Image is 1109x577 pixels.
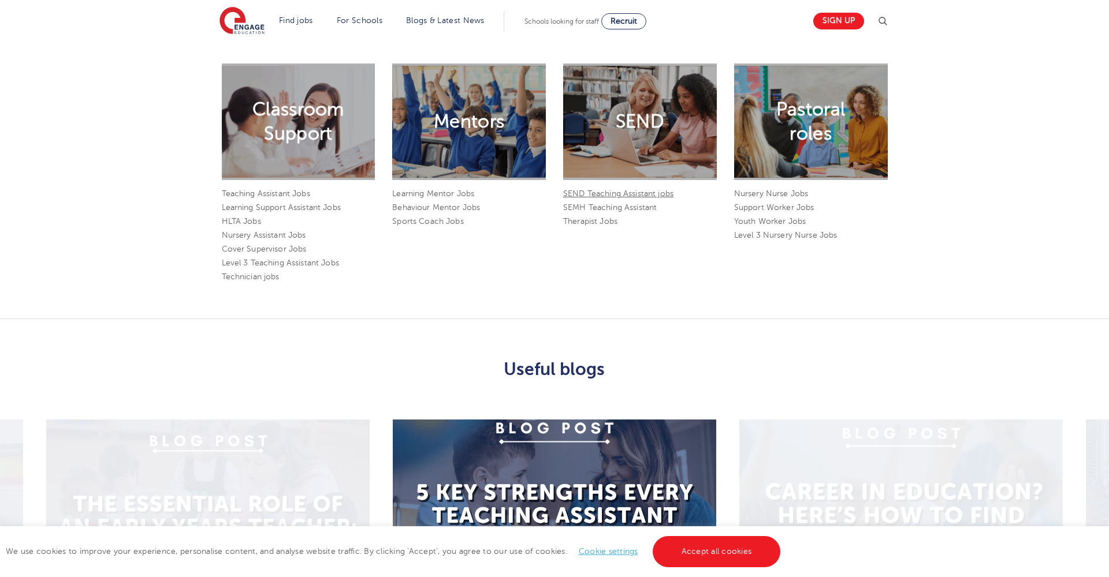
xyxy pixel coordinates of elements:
[734,231,838,239] a: Level 3 Nursery Nurse Jobs
[734,189,809,198] a: Nursery Nurse Jobs
[563,189,673,198] a: SEND Teaching Assistant jobs
[271,359,838,379] h2: Useful blogs
[392,203,480,212] a: Behaviour Mentor Jobs
[222,203,341,212] a: Learning Support Assistant Jobs
[337,16,382,25] a: For Schools
[222,217,261,226] a: HLTA Jobs
[222,231,306,239] a: Nursery Assistant Jobs
[434,110,504,134] h2: Mentors
[772,98,849,146] h2: Pastoral roles
[252,98,344,146] h2: Classroom Support
[6,547,783,556] span: We use cookies to improve your experience, personalise content, and analyse website traffic. By c...
[611,17,637,25] span: Recruit
[653,536,781,567] a: Accept all cookies
[579,547,638,556] a: Cookie settings
[392,217,463,226] a: Sports Coach Jobs
[813,13,864,29] a: Sign up
[392,189,474,198] a: Learning Mentor Jobs
[406,16,485,25] a: Blogs & Latest News
[524,17,599,25] span: Schools looking for staff
[222,258,339,267] a: Level 3 Teaching Assistant Jobs
[279,16,313,25] a: Find jobs
[222,189,310,198] a: Teaching Assistant Jobs
[219,7,265,36] img: Engage Education
[222,245,307,253] a: Cover Supervisor Jobs
[222,272,280,281] a: Technician jobs
[601,13,646,29] a: Recruit
[616,110,664,134] h2: SEND
[734,217,806,226] a: Youth Worker Jobs
[563,217,617,226] a: Therapist Jobs
[734,203,814,212] a: Support Worker Jobs
[563,203,657,212] a: SEMH Teaching Assistant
